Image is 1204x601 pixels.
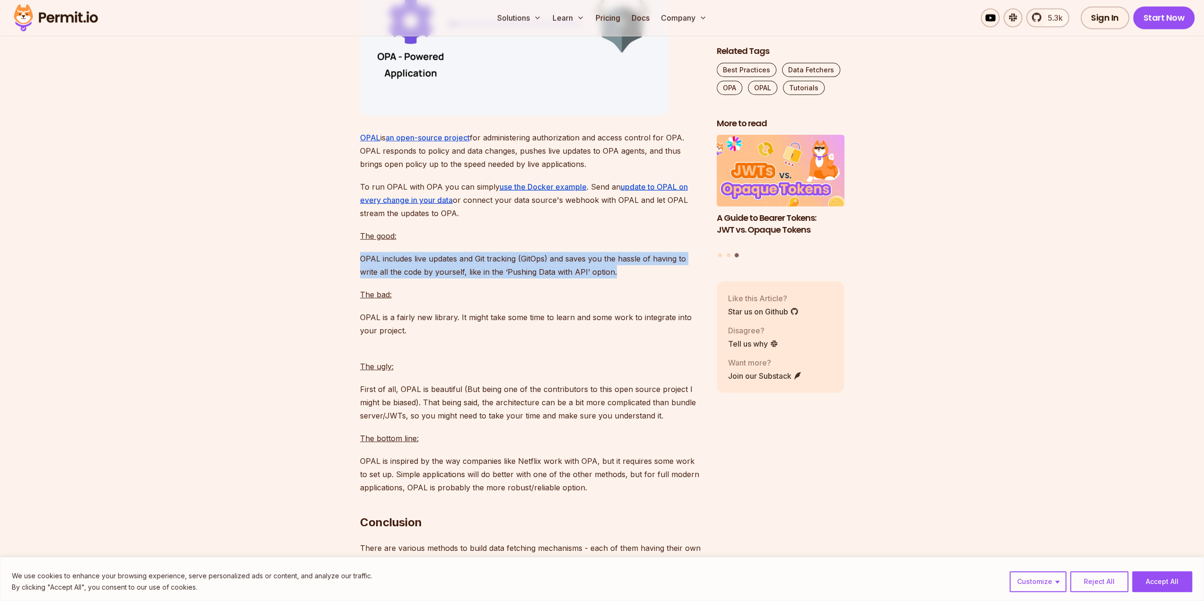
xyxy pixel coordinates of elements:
h2: Related Tags [717,45,844,57]
p: First of all, OPAL is beautiful (But being one of the contributors to this open source project I ... [360,383,702,422]
h2: Conclusion [360,477,702,530]
h3: A Guide to Bearer Tokens: JWT vs. Opaque Tokens [717,212,844,236]
a: 5.3k [1026,9,1069,27]
a: Docs [628,9,653,27]
a: Star us on Github [728,306,799,317]
button: Learn [549,9,588,27]
a: an open-source project [386,133,470,142]
a: A Guide to Bearer Tokens: JWT vs. Opaque TokensA Guide to Bearer Tokens: JWT vs. Opaque Tokens [717,135,844,248]
a: use the Docker example [500,182,587,192]
a: OPAL [748,81,777,95]
a: Start Now [1133,7,1195,29]
img: Permit logo [9,2,102,34]
p: To run OPAL with OPA you can simply . Send an or connect your data source's webhook with OPAL and... [360,180,702,220]
p: OPAL includes live updates and Git tracking (GitOps) and saves you the hassle of having to write ... [360,252,702,279]
p: Disagree? [728,325,778,336]
a: Data Fetchers [782,63,840,77]
a: Tutorials [783,81,825,95]
button: Reject All [1070,571,1128,592]
a: Best Practices [717,63,776,77]
a: update to OPAL on every change in your data [360,182,688,205]
button: Go to slide 1 [718,253,722,257]
div: Posts [717,135,844,259]
u: The ugly: [360,362,394,371]
li: 3 of 3 [717,135,844,248]
u: The good: [360,231,396,241]
p: By clicking "Accept All", you consent to our use of cookies. [12,582,372,593]
img: A Guide to Bearer Tokens: JWT vs. Opaque Tokens [717,135,844,207]
a: Sign In [1081,7,1129,29]
button: Go to slide 2 [727,253,730,257]
p: Want more? [728,357,802,368]
p: We use cookies to enhance your browsing experience, serve personalized ads or content, and analyz... [12,570,372,582]
p: is for administering authorization and access control for OPA. OPAL responds to policy and data c... [360,131,702,171]
span: 5.3k [1042,12,1063,24]
a: OPA [717,81,742,95]
a: Tell us why [728,338,778,349]
p: OPAL is a fairly new library. It might take some time to learn and some work to integrate into yo... [360,311,702,337]
a: OPAL [360,133,380,142]
p: Like this Article? [728,293,799,304]
u: The bad: [360,290,392,299]
button: Customize [1010,571,1066,592]
a: Join our Substack [728,370,802,382]
h2: More to read [717,118,844,130]
button: Go to slide 3 [735,253,739,258]
button: Solutions [493,9,545,27]
button: Company [657,9,711,27]
button: Accept All [1132,571,1192,592]
a: Pricing [592,9,624,27]
p: OPAL is inspired by the way companies like Netflix work with OPA, but it requires some work to se... [360,454,702,494]
u: The bottom line: [360,434,419,443]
